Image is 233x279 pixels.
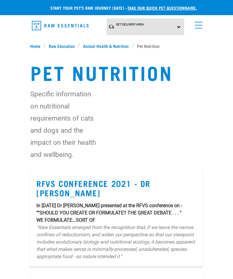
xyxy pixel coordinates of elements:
a: Home [30,43,44,49]
a: take our quick pet questionnaire. [127,7,197,9]
em: “Raw Essentials emerged from the recognition that, if we leave the narrow confines of reductionis... [36,224,195,259]
span: Raw Education [49,43,75,49]
strong: In [DATE] Dr [PERSON_NAME] presented at the RFVS conference on - [36,203,182,208]
a: menu [192,18,203,29]
img: van-moving.png [108,24,114,29]
strong: WE FORMULATE...SORT OF [36,217,95,223]
nav: breadcrumbs [30,43,203,49]
p: Specific information on nutritional requirements of cats and dogs and the impact on their health ... [30,88,99,161]
a: Animal Health & Nutrition [80,43,132,49]
h1: Pet Nutrition [30,61,203,83]
img: Raw Essentials Logo [32,21,89,30]
a: Raw Education [46,43,78,49]
span: Home [30,43,40,49]
a: RFVS Conference 2021 - Dr [PERSON_NAME] [36,181,150,195]
strong: “"SHOULD YOU CREATE OR FORMULATE? THE GREAT DEBATE . . . " [36,210,181,216]
span: Set Delivery Area [116,23,144,26]
span: Animal Health & Nutrition [83,43,129,49]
